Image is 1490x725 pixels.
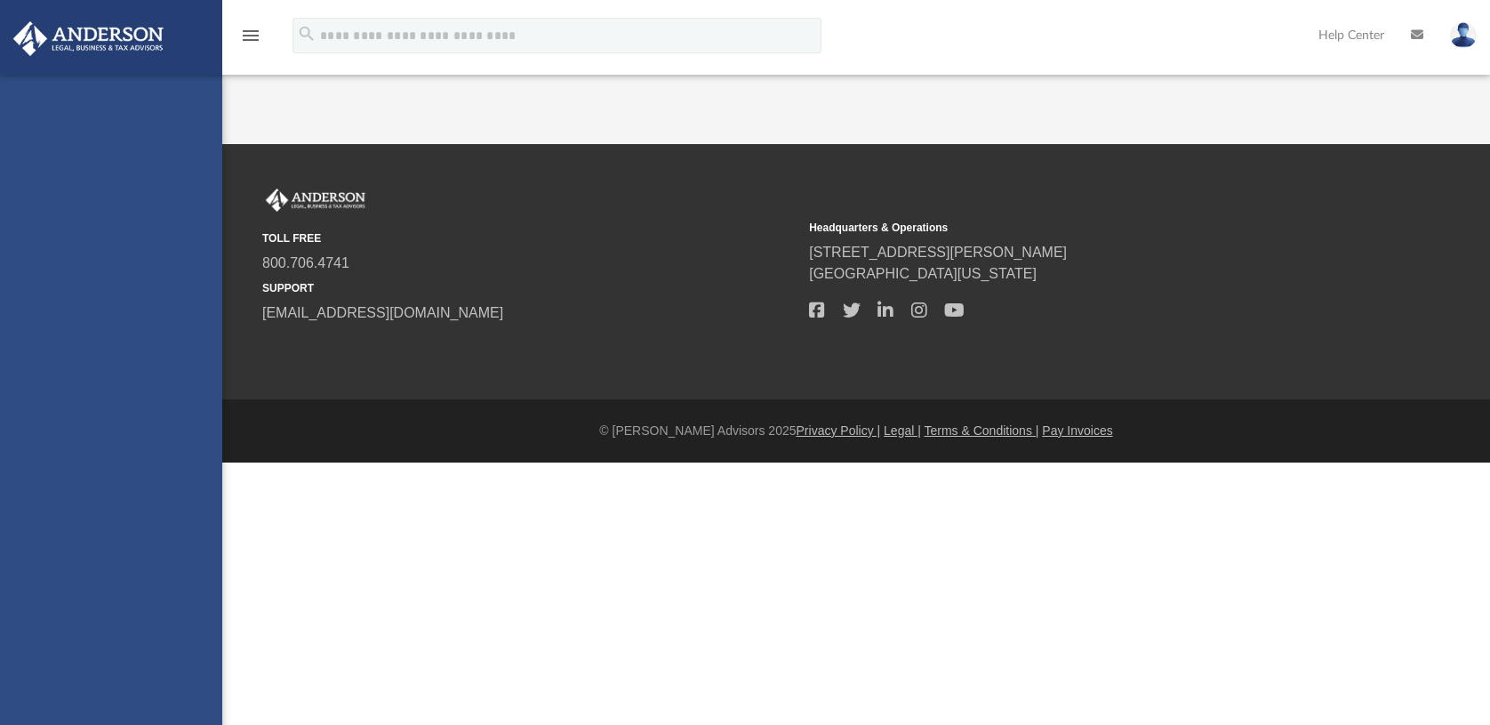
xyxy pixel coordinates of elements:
[262,189,369,212] img: Anderson Advisors Platinum Portal
[797,423,881,438] a: Privacy Policy |
[222,422,1490,440] div: © [PERSON_NAME] Advisors 2025
[884,423,921,438] a: Legal |
[262,280,797,296] small: SUPPORT
[240,25,261,46] i: menu
[809,220,1343,236] small: Headquarters & Operations
[297,24,316,44] i: search
[925,423,1039,438] a: Terms & Conditions |
[262,255,349,270] a: 800.706.4741
[262,230,797,246] small: TOLL FREE
[240,34,261,46] a: menu
[809,245,1067,260] a: [STREET_ADDRESS][PERSON_NAME]
[809,266,1037,281] a: [GEOGRAPHIC_DATA][US_STATE]
[8,21,169,56] img: Anderson Advisors Platinum Portal
[1450,22,1477,48] img: User Pic
[262,305,503,320] a: [EMAIL_ADDRESS][DOMAIN_NAME]
[1042,423,1112,438] a: Pay Invoices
